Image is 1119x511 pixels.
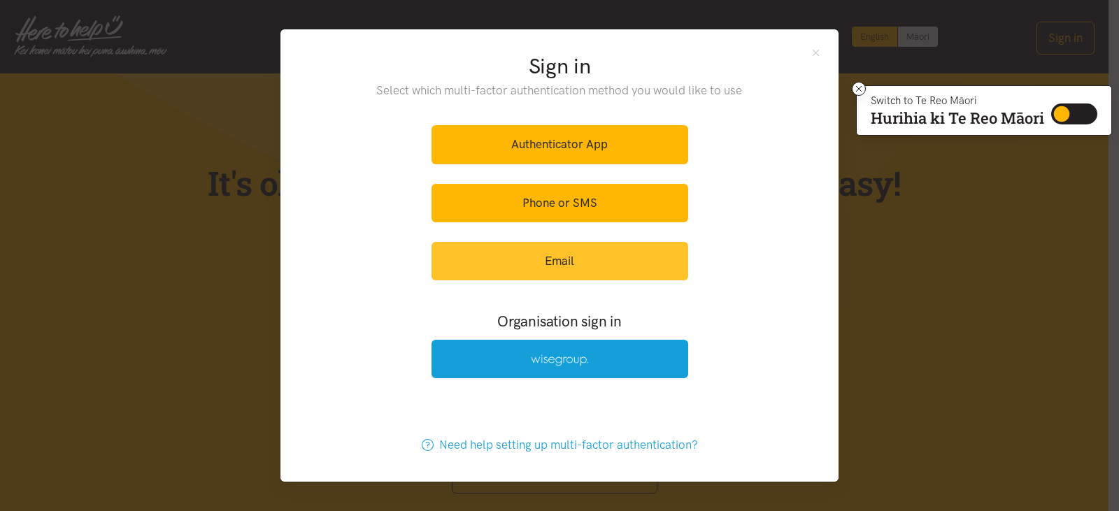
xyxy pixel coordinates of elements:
[348,81,771,100] p: Select which multi-factor authentication method you would like to use
[348,52,771,81] h2: Sign in
[810,46,822,58] button: Close
[407,426,713,464] a: Need help setting up multi-factor authentication?
[432,242,688,280] a: Email
[871,112,1044,124] p: Hurihia ki Te Reo Māori
[432,125,688,164] a: Authenticator App
[393,311,726,331] h3: Organisation sign in
[531,354,588,366] img: Wise Group
[432,184,688,222] a: Phone or SMS
[871,96,1044,105] p: Switch to Te Reo Māori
